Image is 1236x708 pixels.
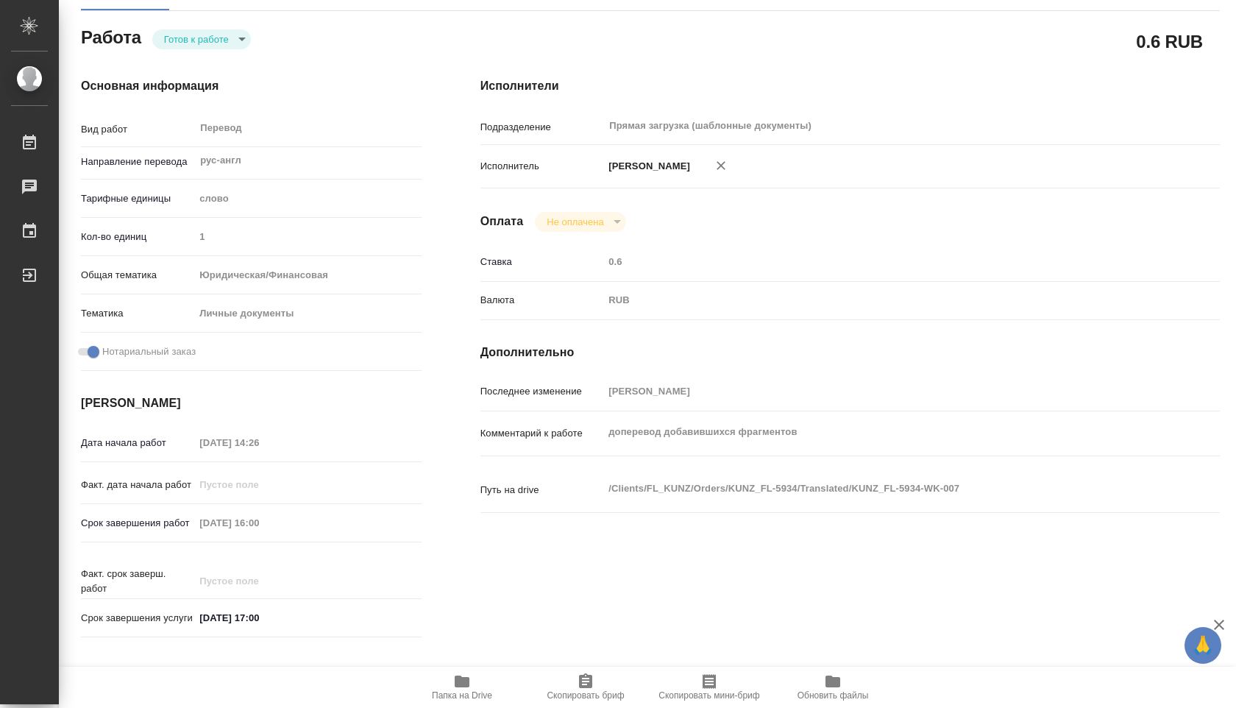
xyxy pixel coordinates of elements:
p: [PERSON_NAME] [603,159,690,174]
div: Личные документы [194,301,421,326]
button: Готов к работе [160,33,233,46]
p: Исполнитель [480,159,604,174]
span: Папка на Drive [432,690,492,701]
h4: [PERSON_NAME] [81,394,422,412]
input: Пустое поле [194,474,323,495]
span: Скопировать мини-бриф [658,690,759,701]
input: Пустое поле [603,251,1158,272]
h4: Основная информация [81,77,422,95]
div: Готов к работе [152,29,251,49]
div: Готов к работе [535,212,625,232]
p: Комментарий к работе [480,426,604,441]
button: Скопировать бриф [524,667,647,708]
h4: Оплата [480,213,524,230]
p: Подразделение [480,120,604,135]
button: 🙏 [1184,627,1221,664]
span: Нотариальный заказ [102,344,196,359]
p: Срок завершения услуги [81,611,194,626]
input: Пустое поле [194,570,323,592]
p: Путь на drive [480,483,604,498]
input: ✎ Введи что-нибудь [194,607,323,629]
textarea: доперевод добавившихся фрагментов [603,420,1158,445]
button: Папка на Drive [400,667,524,708]
input: Пустое поле [603,380,1158,402]
p: Общая тематика [81,268,194,283]
div: Юридическая/Финансовая [194,263,421,288]
input: Пустое поле [194,432,323,453]
button: Обновить файлы [771,667,895,708]
button: Удалить исполнителя [705,149,737,182]
h4: Исполнители [480,77,1220,95]
p: Вид работ [81,122,194,137]
p: Дата начала работ [81,436,194,450]
p: Направление перевода [81,155,194,169]
p: Тарифные единицы [81,191,194,206]
div: слово [194,186,421,211]
input: Пустое поле [194,512,323,534]
p: Тематика [81,306,194,321]
textarea: /Clients/FL_KUNZ/Orders/KUNZ_FL-5934/Translated/KUNZ_FL-5934-WK-007 [603,476,1158,501]
span: 🙏 [1190,630,1215,661]
p: Последнее изменение [480,384,604,399]
h4: Дополнительно [480,344,1220,361]
p: Срок завершения работ [81,516,194,531]
p: Ставка [480,255,604,269]
div: RUB [603,288,1158,313]
span: Скопировать бриф [547,690,624,701]
p: Валюта [480,293,604,308]
h2: Работа [81,23,141,49]
span: Обновить файлы [798,690,869,701]
p: Факт. срок заверш. работ [81,567,194,596]
h2: 0.6 RUB [1136,29,1203,54]
p: Кол-во единиц [81,230,194,244]
button: Скопировать мини-бриф [647,667,771,708]
input: Пустое поле [194,226,421,247]
button: Не оплачена [542,216,608,228]
p: Факт. дата начала работ [81,478,194,492]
